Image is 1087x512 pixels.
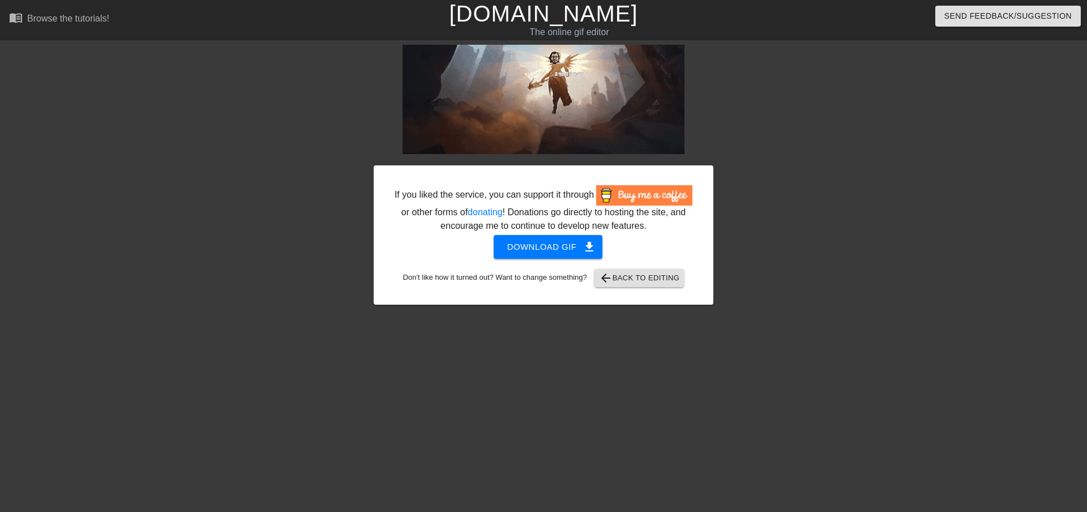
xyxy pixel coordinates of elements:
div: If you liked the service, you can support it through or other forms of ! Donations go directly to... [393,185,694,233]
span: get_app [583,240,596,254]
span: menu_book [9,11,23,24]
div: The online gif editor [368,25,771,39]
a: Browse the tutorials! [9,11,109,28]
div: Don't like how it turned out? Want to change something? [391,269,696,287]
button: Send Feedback/Suggestion [935,6,1081,27]
img: Buy Me A Coffee [596,185,692,206]
div: Browse the tutorials! [27,14,109,23]
button: Download gif [494,235,603,259]
img: Fk7UjfXd.gif [403,45,684,154]
span: Send Feedback/Suggestion [944,9,1072,23]
a: [DOMAIN_NAME] [449,1,637,26]
span: arrow_back [599,271,613,285]
span: Back to Editing [599,271,680,285]
a: Download gif [485,241,603,251]
a: donating [468,207,502,217]
span: Download gif [507,240,589,254]
button: Back to Editing [594,269,684,287]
